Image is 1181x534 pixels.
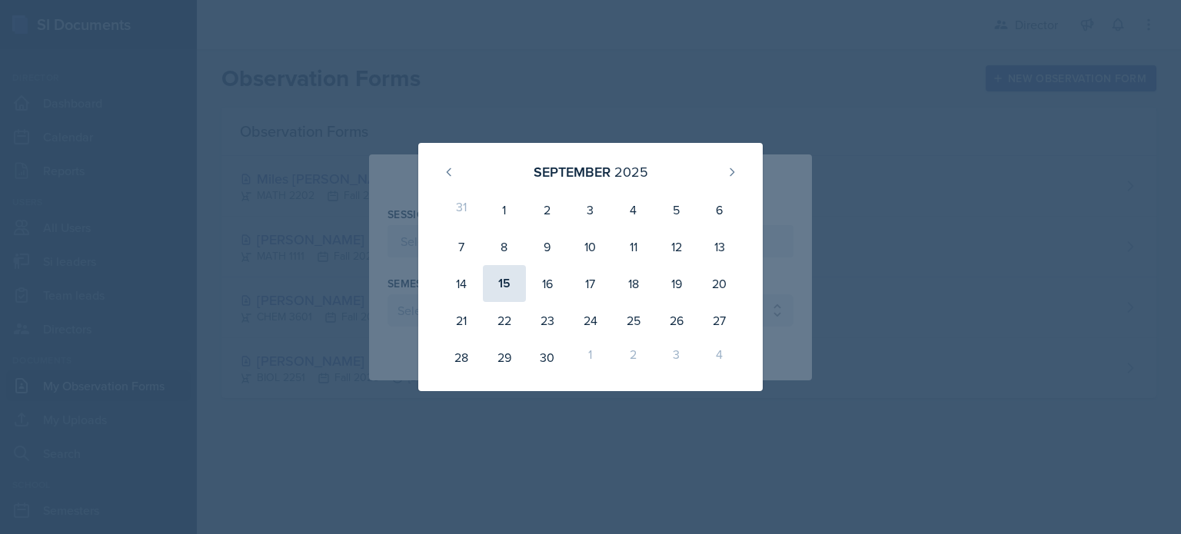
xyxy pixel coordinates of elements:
[569,228,612,265] div: 10
[698,191,741,228] div: 6
[655,302,698,339] div: 26
[655,191,698,228] div: 5
[612,191,655,228] div: 4
[569,191,612,228] div: 3
[483,339,526,376] div: 29
[440,265,483,302] div: 14
[526,191,569,228] div: 2
[612,228,655,265] div: 11
[612,265,655,302] div: 18
[612,339,655,376] div: 2
[526,302,569,339] div: 23
[655,228,698,265] div: 12
[440,339,483,376] div: 28
[440,228,483,265] div: 7
[483,191,526,228] div: 1
[569,339,612,376] div: 1
[483,265,526,302] div: 15
[698,302,741,339] div: 27
[483,302,526,339] div: 22
[534,161,610,182] div: September
[483,228,526,265] div: 8
[569,265,612,302] div: 17
[655,265,698,302] div: 19
[612,302,655,339] div: 25
[698,339,741,376] div: 4
[614,161,648,182] div: 2025
[440,191,483,228] div: 31
[526,339,569,376] div: 30
[698,228,741,265] div: 13
[440,302,483,339] div: 21
[698,265,741,302] div: 20
[569,302,612,339] div: 24
[655,339,698,376] div: 3
[526,228,569,265] div: 9
[526,265,569,302] div: 16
